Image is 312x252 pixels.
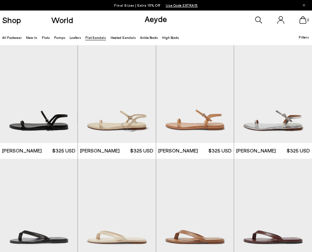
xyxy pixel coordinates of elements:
[2,147,42,154] span: [PERSON_NAME]
[166,3,198,7] span: Navigate to /collections/ss25-final-sizes
[42,35,50,40] a: Flats
[140,35,158,40] a: Ankle Boots
[26,35,37,40] a: New In
[114,2,198,9] p: Final Sizes | Extra 15% Off
[2,16,21,24] a: Shop
[162,35,179,40] a: High Boots
[158,147,198,154] span: [PERSON_NAME]
[236,147,276,154] span: [PERSON_NAME]
[51,16,73,24] a: World
[69,35,81,40] a: Loafers
[2,35,22,40] a: All Footwear
[85,35,106,40] a: Flat Sandals
[130,147,153,154] span: $325 USD
[306,18,310,22] span: 0
[145,14,167,24] a: Aeyde
[111,35,136,40] a: Heeled Sandals
[234,143,312,159] a: [PERSON_NAME] $325 USD
[299,16,306,24] a: 0
[234,45,312,143] img: Nettie Leather Sandals
[52,147,75,154] span: $325 USD
[299,35,309,39] span: Filters
[54,35,65,40] a: Pumps
[156,143,234,159] a: [PERSON_NAME] $325 USD
[287,147,310,154] span: $325 USD
[78,143,155,159] a: [PERSON_NAME] $325 USD
[156,45,234,143] img: Nettie Leather Sandals
[208,147,232,154] span: $325 USD
[78,45,155,143] img: Nettie Leather Sandals
[80,147,120,154] span: [PERSON_NAME]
